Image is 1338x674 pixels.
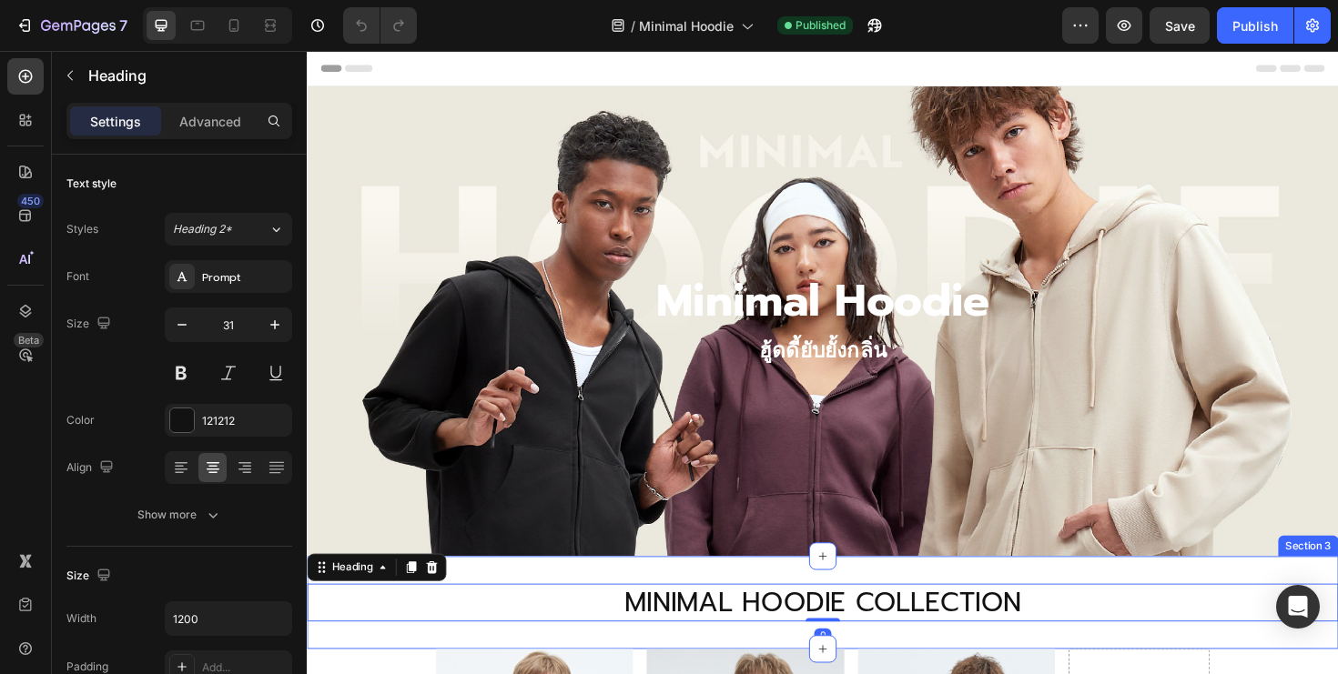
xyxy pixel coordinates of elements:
p: 7 [119,15,127,36]
div: Font [66,268,89,285]
span: Published [796,17,846,34]
div: Beta [14,333,44,347]
p: Settings [90,112,141,131]
span: / [631,16,635,35]
button: Publish [1217,7,1293,44]
div: Section 3 [1032,516,1089,532]
p: Heading [88,65,285,86]
div: Width [66,610,96,627]
h2: Minimal Hoodie [368,233,725,297]
div: 450 [17,194,44,208]
div: Align [66,456,117,480]
div: Prompt [202,269,288,286]
div: 121212 [202,413,288,429]
span: Save [1165,18,1195,34]
span: Heading 2* [173,221,232,237]
iframe: Design area [307,51,1338,674]
div: Color [66,412,95,428]
div: Size [66,312,115,337]
button: Heading 2* [165,213,292,246]
div: Show more [137,506,222,524]
input: Auto [166,602,291,635]
div: Heading [23,538,73,555]
button: Show more [66,498,292,531]
div: Publish [1232,16,1278,35]
div: Open Intercom Messenger [1276,585,1320,629]
p: ฮู้ดดี้ยับยั้งกลิ่น [370,298,723,337]
div: Styles [66,221,98,237]
div: 0 [537,611,555,626]
div: Undo/Redo [343,7,417,44]
div: Text style [66,176,117,192]
button: Save [1150,7,1210,44]
button: 7 [7,7,136,44]
span: Minimal Hoodie [639,16,734,35]
div: Size [66,564,115,588]
p: Advanced [179,112,241,131]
